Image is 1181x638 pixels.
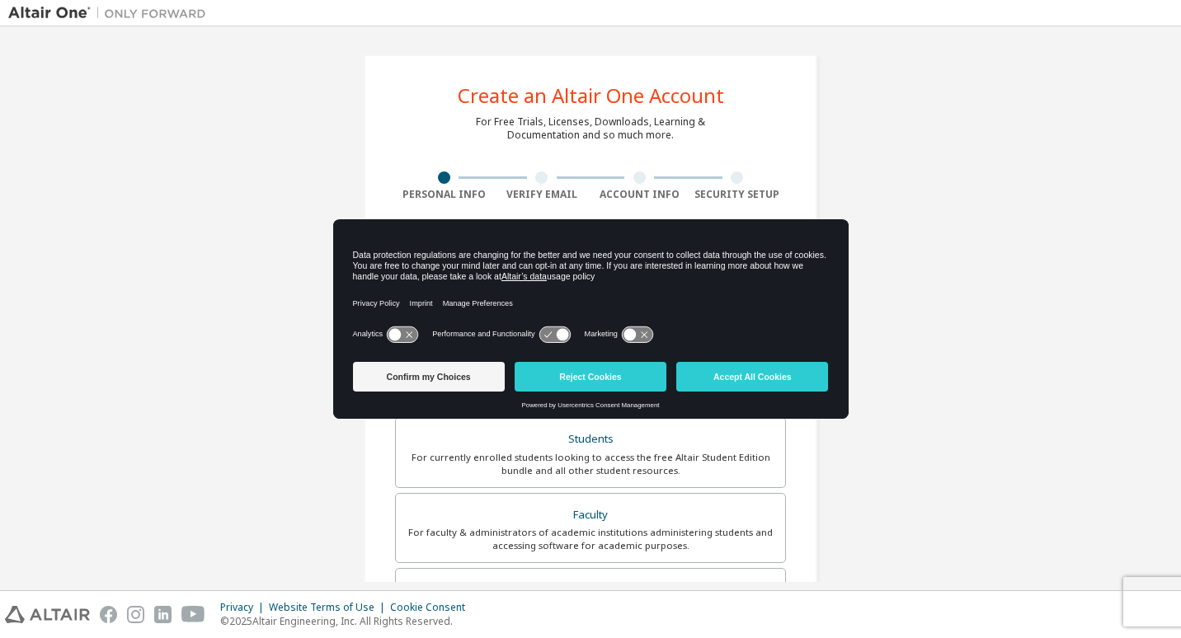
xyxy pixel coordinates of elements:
[406,428,775,451] div: Students
[5,606,90,623] img: altair_logo.svg
[406,579,775,602] div: Everyone else
[406,504,775,527] div: Faculty
[493,188,591,201] div: Verify Email
[590,188,689,201] div: Account Info
[181,606,205,623] img: youtube.svg
[8,5,214,21] img: Altair One
[395,188,493,201] div: Personal Info
[390,601,475,614] div: Cookie Consent
[689,188,787,201] div: Security Setup
[100,606,117,623] img: facebook.svg
[476,115,705,142] div: For Free Trials, Licenses, Downloads, Learning & Documentation and so much more.
[406,526,775,552] div: For faculty & administrators of academic institutions administering students and accessing softwa...
[127,606,144,623] img: instagram.svg
[220,614,475,628] p: © 2025 Altair Engineering, Inc. All Rights Reserved.
[220,601,269,614] div: Privacy
[406,451,775,477] div: For currently enrolled students looking to access the free Altair Student Edition bundle and all ...
[458,86,724,106] div: Create an Altair One Account
[269,601,390,614] div: Website Terms of Use
[154,606,172,623] img: linkedin.svg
